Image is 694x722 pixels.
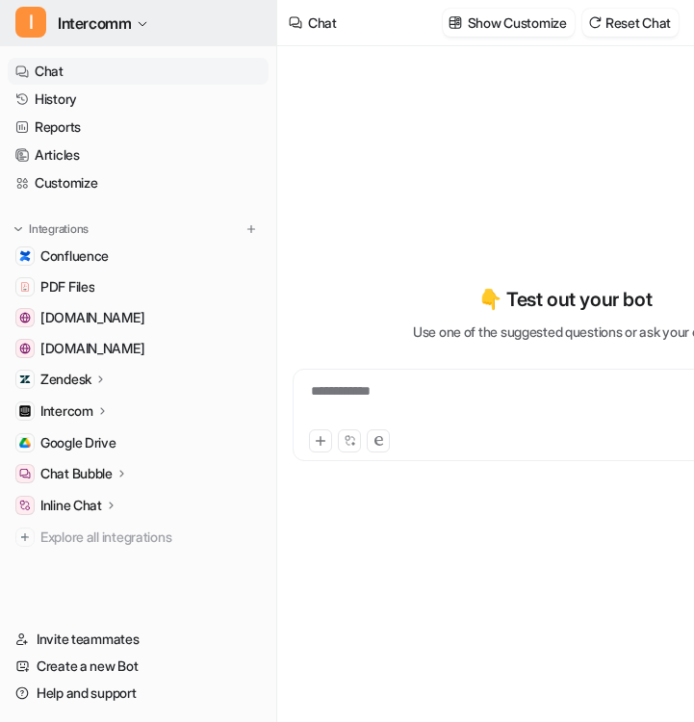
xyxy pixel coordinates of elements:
img: Google Drive [19,437,31,449]
span: I [15,7,46,38]
a: Explore all integrations [8,524,269,551]
img: expand menu [12,222,25,236]
button: Integrations [8,219,94,239]
img: app.intercom.com [19,343,31,354]
span: Intercomm [58,10,131,37]
span: Google Drive [40,433,116,452]
img: Intercom [19,405,31,417]
img: Chat Bubble [19,468,31,479]
p: Show Customize [468,13,567,33]
a: Articles [8,142,269,168]
span: Confluence [40,246,109,266]
a: Customize [8,169,269,196]
a: Help and support [8,680,269,707]
p: 👇 Test out your bot [478,285,652,314]
img: Inline Chat [19,500,31,511]
a: www.helpdesk.com[DOMAIN_NAME] [8,304,269,331]
a: History [8,86,269,113]
div: Chat [308,13,337,33]
a: ConfluenceConfluence [8,243,269,270]
span: Explore all integrations [40,522,261,553]
a: app.intercom.com[DOMAIN_NAME] [8,335,269,362]
img: Confluence [19,250,31,262]
button: Show Customize [443,9,575,37]
span: [DOMAIN_NAME] [40,308,144,327]
p: Chat Bubble [40,464,113,483]
button: Reset Chat [582,9,679,37]
img: PDF Files [19,281,31,293]
p: Inline Chat [40,496,102,515]
p: Zendesk [40,370,91,389]
p: Integrations [29,221,89,237]
a: Invite teammates [8,626,269,653]
img: explore all integrations [15,528,35,547]
img: Zendesk [19,374,31,385]
img: www.helpdesk.com [19,312,31,323]
a: Create a new Bot [8,653,269,680]
a: PDF FilesPDF Files [8,273,269,300]
span: [DOMAIN_NAME] [40,339,144,358]
img: menu_add.svg [244,222,258,236]
p: Intercom [40,401,93,421]
a: Chat [8,58,269,85]
img: reset [588,15,602,30]
a: Reports [8,114,269,141]
img: customize [449,15,462,30]
span: PDF Files [40,277,94,297]
a: Google DriveGoogle Drive [8,429,269,456]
